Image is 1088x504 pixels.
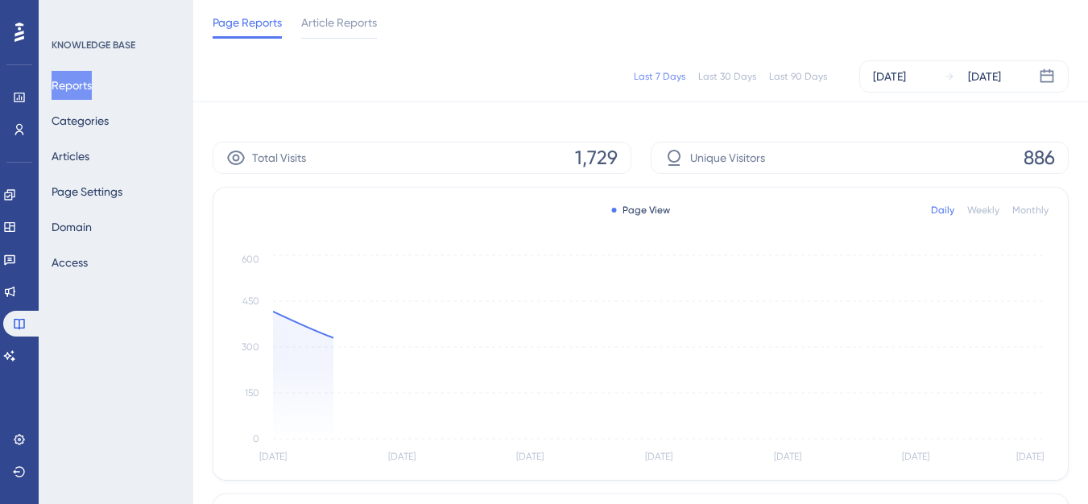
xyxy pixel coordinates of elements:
tspan: 300 [242,341,259,353]
button: Access [52,248,88,277]
tspan: [DATE] [645,451,672,462]
tspan: [DATE] [774,451,801,462]
tspan: [DATE] [516,451,544,462]
div: Weekly [967,204,999,217]
tspan: 150 [245,387,259,399]
span: 1,729 [575,145,618,171]
div: Last 30 Days [698,70,756,83]
button: Articles [52,142,89,171]
tspan: [DATE] [902,451,929,462]
tspan: [DATE] [1016,451,1044,462]
tspan: 0 [253,433,259,444]
div: [DATE] [968,67,1001,86]
tspan: [DATE] [388,451,416,462]
button: Reports [52,71,92,100]
span: Unique Visitors [690,148,765,167]
div: Monthly [1012,204,1049,217]
div: Last 7 Days [634,70,685,83]
div: Page View [611,204,670,217]
div: [DATE] [873,67,906,86]
span: Total Visits [252,148,306,167]
tspan: [DATE] [259,451,287,462]
span: Page Reports [213,13,282,32]
div: Last 90 Days [769,70,827,83]
div: Daily [931,204,954,217]
button: Page Settings [52,177,122,206]
div: KNOWLEDGE BASE [52,39,135,52]
button: Domain [52,213,92,242]
tspan: 600 [242,254,259,265]
span: Article Reports [301,13,377,32]
span: 886 [1024,145,1055,171]
button: Categories [52,106,109,135]
tspan: 450 [242,295,259,307]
